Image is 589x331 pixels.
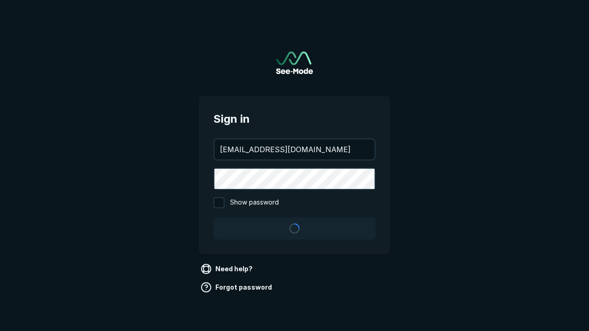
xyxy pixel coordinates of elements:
a: Forgot password [199,280,276,295]
input: your@email.com [214,139,375,160]
span: Sign in [214,111,375,127]
a: Need help? [199,262,256,276]
span: Show password [230,197,279,208]
a: Go to sign in [276,51,313,74]
img: See-Mode Logo [276,51,313,74]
